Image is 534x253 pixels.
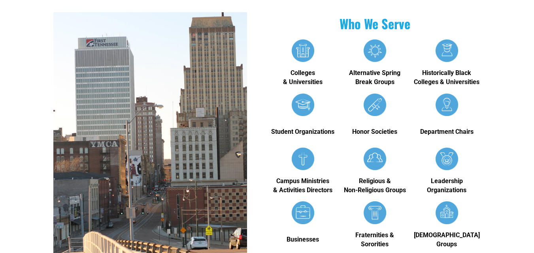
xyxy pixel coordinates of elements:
strong: Colleges & Universities [283,69,323,85]
strong: Alternative Spring Break Groups [349,69,400,85]
strong: Historically Black Colleges & Universities [414,69,479,85]
strong: Fraternities & Sororities [355,231,396,247]
strong: Campus Ministries & Activities Directors [273,177,332,193]
strong: Leadership Organizations [427,177,466,193]
strong: [DEMOGRAPHIC_DATA] Groups [414,231,481,247]
strong: Department Chairs [420,128,474,135]
strong: Who We Serve [340,14,410,33]
strong: Honor Societies [352,128,397,135]
strong: Businesses [287,236,319,243]
strong: Religious & Non-Religious Groups [344,177,406,193]
strong: Student Organizations [271,128,334,135]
